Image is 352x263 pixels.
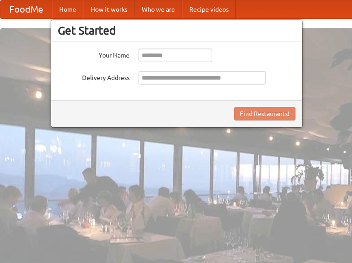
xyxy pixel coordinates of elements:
[58,71,130,82] label: Delivery Address
[58,49,130,60] label: Your Name
[0,0,52,18] a: FoodMe
[83,0,135,18] a: How it works
[135,0,182,18] a: Who we are
[182,0,236,18] a: Recipe videos
[234,107,296,120] button: Find Restaurants!
[52,0,83,18] a: Home
[58,24,296,37] h3: Get Started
